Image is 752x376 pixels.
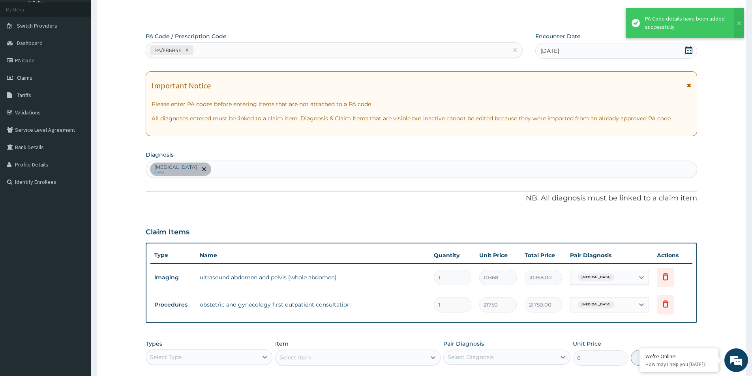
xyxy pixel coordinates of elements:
td: obstetric and gynecology first outpatient consultation [196,297,430,312]
th: Pair Diagnosis [566,247,653,263]
label: Diagnosis [146,151,174,159]
div: Select Type [150,353,182,361]
th: Type [150,248,196,262]
label: PA Code / Prescription Code [146,32,227,40]
th: Actions [653,247,692,263]
th: Quantity [430,247,475,263]
h3: Claim Items [146,228,189,237]
div: PA Code details have been added successfully [645,15,726,31]
span: [MEDICAL_DATA] [578,301,615,309]
label: Item [275,340,289,348]
small: query [154,170,197,174]
span: Dashboard [17,39,43,47]
p: Please enter PA codes before entering items that are not attached to a PA code [152,100,691,108]
td: Procedures [150,297,196,312]
span: We're online! [46,99,109,179]
td: ultrasound abdomen and pelvis (whole abdomen) [196,269,430,285]
button: Add [631,350,686,366]
p: All diagnoses entered must be linked to a claim item. Diagnosis & Claim Items that are visible bu... [152,114,691,122]
p: Step 2 of 2 [146,11,697,20]
div: Chat with us now [41,44,133,54]
p: [MEDICAL_DATA] [154,164,197,170]
span: remove selection option [201,166,208,173]
h1: Important Notice [152,81,211,90]
span: Claims [17,74,32,81]
td: Imaging [150,270,196,285]
p: NB: All diagnosis must be linked to a claim item [146,193,697,204]
textarea: Type your message and hit 'Enter' [4,215,150,243]
div: Minimize live chat window [129,4,148,23]
div: PA/F86B4E [152,46,183,55]
label: Unit Price [573,340,601,348]
div: Select Diagnosis [448,353,494,361]
th: Total Price [521,247,566,263]
p: How may I help you today? [645,361,713,368]
span: Tariffs [17,92,31,99]
span: [MEDICAL_DATA] [578,273,615,281]
th: Name [196,247,430,263]
th: Unit Price [475,247,521,263]
label: Types [146,340,162,347]
img: d_794563401_company_1708531726252_794563401 [15,39,32,59]
span: Switch Providers [17,22,57,29]
label: Encounter Date [535,32,581,40]
span: [DATE] [540,47,559,55]
label: Pair Diagnosis [443,340,484,348]
div: We're Online! [645,353,713,360]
